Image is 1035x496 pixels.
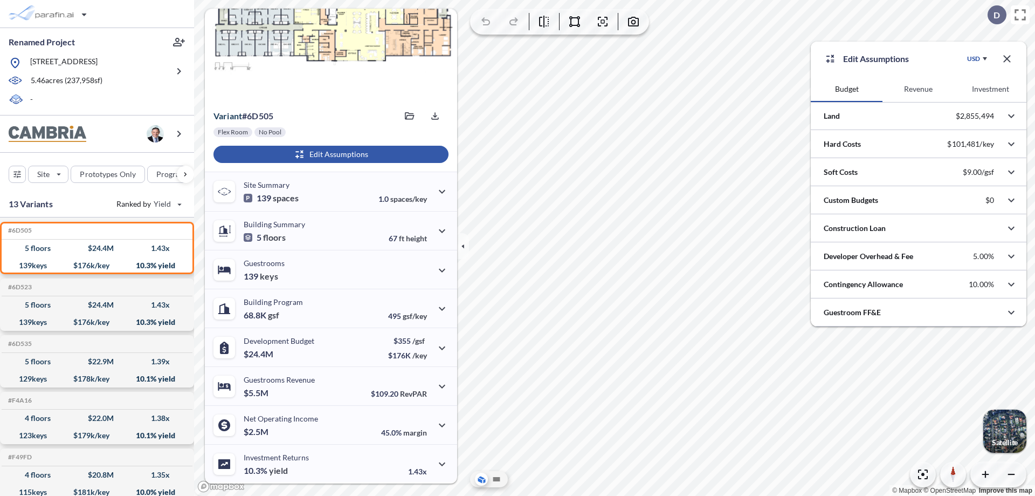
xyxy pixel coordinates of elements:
[955,76,1026,102] button: Investment
[371,389,427,398] p: $109.20
[967,55,980,63] div: USD
[992,438,1018,447] p: Satellite
[389,234,427,243] p: 67
[824,307,881,318] p: Guestroom FF&E
[244,465,288,476] p: 10.3%
[80,169,136,180] p: Prototypes Only
[985,195,994,205] p: $0
[403,311,427,321] span: gsf/key
[260,271,278,282] span: keys
[108,195,189,213] button: Ranked by Yield
[244,180,289,189] p: Site Summary
[273,193,299,203] span: spaces
[263,232,286,243] span: floors
[244,426,270,437] p: $2.5M
[244,414,318,423] p: Net Operating Income
[923,487,976,494] a: OpenStreetMap
[30,56,98,70] p: [STREET_ADDRESS]
[31,75,102,87] p: 5.46 acres ( 237,958 sf)
[824,167,858,178] p: Soft Costs
[824,223,886,234] p: Construction Loan
[408,467,427,476] p: 1.43x
[244,220,305,229] p: Building Summary
[824,279,903,290] p: Contingency Allowance
[259,128,281,137] p: No Pool
[490,473,503,486] button: Site Plan
[6,397,32,404] h5: Click to copy the code
[197,480,245,493] a: Mapbox homepage
[811,76,882,102] button: Budget
[244,232,286,243] p: 5
[156,169,187,180] p: Program
[406,234,427,243] span: height
[378,194,427,203] p: 1.0
[37,169,50,180] p: Site
[381,428,427,437] p: 45.0%
[956,111,994,121] p: $2,855,494
[824,111,840,121] p: Land
[824,195,878,206] p: Custom Budgets
[824,139,861,150] p: Hard Costs
[9,126,86,142] img: BrandImage
[399,234,404,243] span: ft
[244,259,285,268] p: Guestrooms
[983,410,1026,453] img: Switcher Image
[244,297,303,307] p: Building Program
[892,487,922,494] a: Mapbox
[882,76,954,102] button: Revenue
[6,453,32,461] h5: Click to copy the code
[244,336,314,345] p: Development Budget
[947,139,994,149] p: $101,481/key
[244,375,315,384] p: Guestrooms Revenue
[30,94,33,106] p: -
[969,280,994,289] p: 10.00%
[244,271,278,282] p: 139
[993,10,1000,20] p: D
[213,111,242,121] span: Variant
[6,227,32,234] h5: Click to copy the code
[388,336,427,345] p: $355
[400,389,427,398] span: RevPAR
[412,336,425,345] span: /gsf
[269,465,288,476] span: yield
[973,252,994,261] p: 5.00%
[213,111,273,121] p: # 6d505
[213,146,448,163] button: Edit Assumptions
[244,310,279,321] p: 68.8K
[963,167,994,177] p: $9.00/gsf
[388,351,427,360] p: $176K
[9,36,75,48] p: Renamed Project
[268,310,279,321] span: gsf
[244,193,299,203] p: 139
[28,166,68,183] button: Site
[6,283,32,291] h5: Click to copy the code
[412,351,427,360] span: /key
[983,410,1026,453] button: Switcher ImageSatellite
[824,251,913,262] p: Developer Overhead & Fee
[388,311,427,321] p: 495
[244,388,270,398] p: $5.5M
[147,166,205,183] button: Program
[6,340,32,348] h5: Click to copy the code
[9,198,53,210] p: 13 Variants
[147,125,164,142] img: user logo
[244,453,309,462] p: Investment Returns
[403,428,427,437] span: margin
[244,349,275,359] p: $24.4M
[979,487,1032,494] a: Improve this map
[475,473,488,486] button: Aerial View
[71,166,145,183] button: Prototypes Only
[218,128,248,137] p: Flex Room
[390,194,427,203] span: spaces/key
[843,52,909,65] p: Edit Assumptions
[154,199,171,209] span: Yield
